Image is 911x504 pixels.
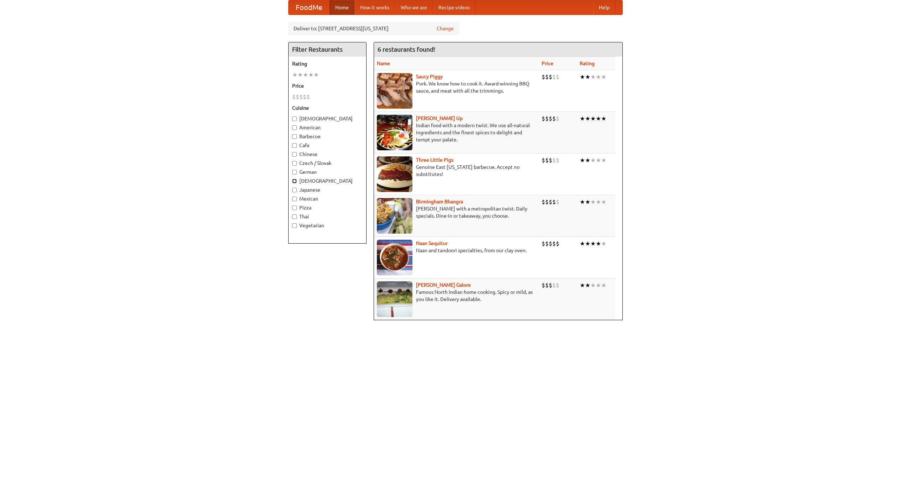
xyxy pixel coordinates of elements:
[601,115,606,123] li: ★
[545,240,549,248] li: $
[556,156,559,164] li: $
[549,73,552,81] li: $
[288,22,459,35] div: Deliver to: [STREET_ADDRESS][US_STATE]
[292,223,297,228] input: Vegetarian
[596,240,601,248] li: ★
[416,282,471,288] a: [PERSON_NAME] Galore
[377,198,412,234] img: bhangra.jpg
[580,281,585,289] li: ★
[542,198,545,206] li: $
[292,197,297,201] input: Mexican
[292,204,363,211] label: Pizza
[377,73,412,109] img: saucy.jpg
[552,73,556,81] li: $
[330,0,354,15] a: Home
[354,0,395,15] a: How it works
[542,73,545,81] li: $
[601,198,606,206] li: ★
[585,115,590,123] li: ★
[585,156,590,164] li: ★
[580,73,585,81] li: ★
[580,240,585,248] li: ★
[292,179,297,183] input: [DEMOGRAPHIC_DATA]
[552,281,556,289] li: $
[601,240,606,248] li: ★
[585,281,590,289] li: ★
[590,240,596,248] li: ★
[292,71,297,79] li: ★
[289,0,330,15] a: FoodMe
[542,61,553,66] a: Price
[556,198,559,206] li: $
[377,240,412,275] img: naansequitur.jpg
[292,177,363,185] label: [DEMOGRAPHIC_DATA]
[377,122,536,143] p: Indian food with a modern twist. We use all-natural ingredients and the finest spices to delight ...
[556,281,559,289] li: $
[549,156,552,164] li: $
[377,115,412,150] img: curryup.jpg
[416,157,453,163] a: Three Little Pigs
[292,142,363,149] label: Cafe
[585,73,590,81] li: ★
[292,104,363,111] h5: Cuisine
[590,198,596,206] li: ★
[296,93,299,101] li: $
[545,198,549,206] li: $
[542,156,545,164] li: $
[545,281,549,289] li: $
[552,156,556,164] li: $
[601,73,606,81] li: ★
[292,206,297,210] input: Pizza
[292,134,297,139] input: Barbecue
[292,82,363,89] h5: Price
[596,73,601,81] li: ★
[596,115,601,123] li: ★
[377,80,536,94] p: Pork. We know how to cook it. Award-winning BBQ sauce, and meat with all the trimmings.
[437,25,454,32] a: Change
[542,240,545,248] li: $
[292,186,363,193] label: Japanese
[590,73,596,81] li: ★
[416,240,448,246] a: Naan Sequitur
[416,74,443,79] a: Saucy Piggy
[292,213,363,220] label: Thai
[377,247,536,254] p: Naan and tandoori specialties, from our clay oven.
[545,115,549,123] li: $
[292,93,296,101] li: $
[416,199,463,204] a: Birmingham Bhangra
[549,281,552,289] li: $
[308,71,314,79] li: ★
[556,240,559,248] li: $
[292,124,363,131] label: American
[596,281,601,289] li: ★
[556,115,559,123] li: $
[549,240,552,248] li: $
[292,168,363,176] label: German
[292,133,363,140] label: Barbecue
[314,71,319,79] li: ★
[292,115,363,122] label: [DEMOGRAPHIC_DATA]
[292,60,363,67] h5: Rating
[549,198,552,206] li: $
[542,115,545,123] li: $
[552,240,556,248] li: $
[590,156,596,164] li: ★
[416,115,463,121] a: [PERSON_NAME] Up
[292,116,297,121] input: [DEMOGRAPHIC_DATA]
[549,115,552,123] li: $
[297,71,303,79] li: ★
[593,0,615,15] a: Help
[590,115,596,123] li: ★
[303,71,308,79] li: ★
[580,115,585,123] li: ★
[596,156,601,164] li: ★
[580,156,585,164] li: ★
[292,170,297,175] input: German
[292,151,363,158] label: Chinese
[289,42,366,57] h4: Filter Restaurants
[545,73,549,81] li: $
